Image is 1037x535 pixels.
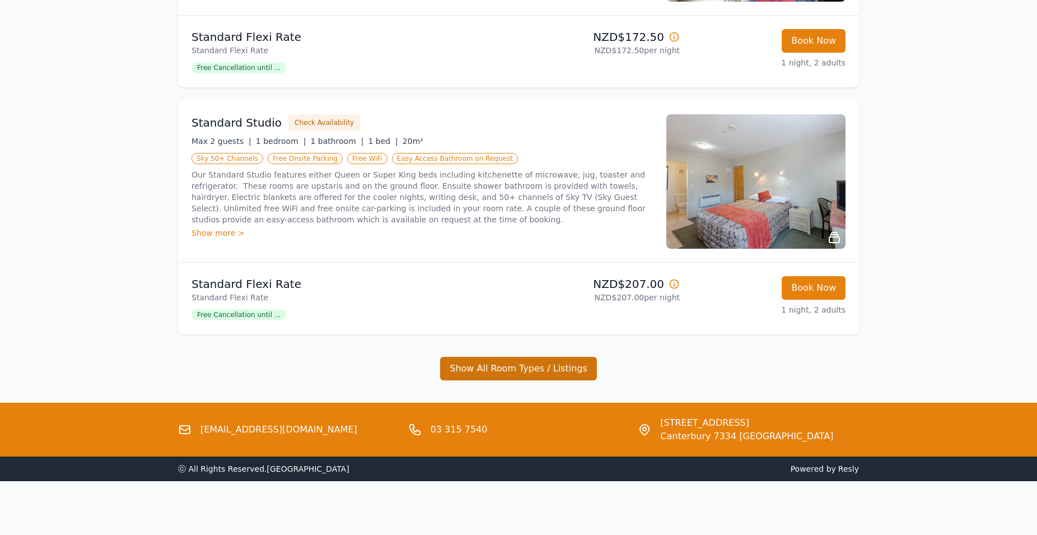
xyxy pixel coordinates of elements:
[288,114,360,131] button: Check Availability
[392,153,518,164] span: Easy Access Bathroom on Request
[523,463,859,474] span: Powered by
[660,416,833,430] span: [STREET_ADDRESS]
[347,153,387,164] span: Free WiFi
[310,137,363,146] span: 1 bathroom |
[523,276,680,292] p: NZD$207.00
[782,29,846,53] button: Book Now
[689,304,846,315] p: 1 night, 2 adults
[200,423,357,436] a: [EMAIL_ADDRESS][DOMAIN_NAME]
[191,169,653,225] p: Our Standard Studio features either Queen or Super King beds including kitchenette of microwave, ...
[403,137,423,146] span: 20m²
[838,464,859,473] a: Resly
[191,29,514,45] p: Standard Flexi Rate
[191,62,286,73] span: Free Cancellation until ...
[191,45,514,56] p: Standard Flexi Rate
[660,430,833,443] span: Canterbury 7334 [GEOGRAPHIC_DATA]
[268,153,343,164] span: Free Onsite Parking
[191,227,653,239] div: Show more >
[191,115,282,131] h3: Standard Studio
[523,45,680,56] p: NZD$172.50 per night
[178,464,349,473] span: ⓒ All Rights Reserved. [GEOGRAPHIC_DATA]
[689,57,846,68] p: 1 night, 2 adults
[191,153,263,164] span: Sky 50+ Channels
[191,292,514,303] p: Standard Flexi Rate
[368,137,398,146] span: 1 bed |
[191,309,286,320] span: Free Cancellation until ...
[256,137,306,146] span: 1 bedroom |
[191,137,251,146] span: Max 2 guests |
[440,357,597,380] button: Show All Room Types / Listings
[431,423,488,436] a: 03 315 7540
[523,29,680,45] p: NZD$172.50
[523,292,680,303] p: NZD$207.00 per night
[782,276,846,300] button: Book Now
[191,276,514,292] p: Standard Flexi Rate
